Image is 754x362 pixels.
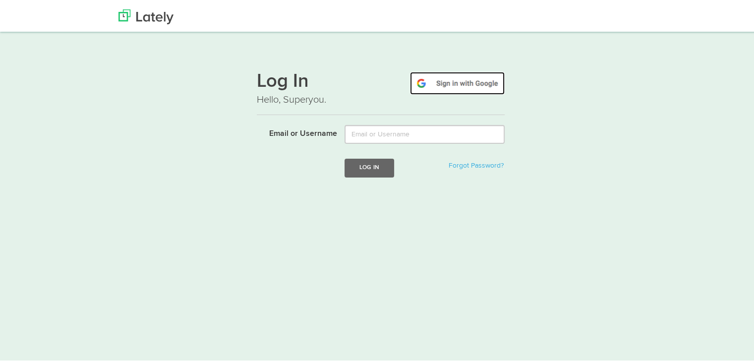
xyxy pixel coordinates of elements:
input: Email or Username [345,123,505,142]
label: Email or Username [249,123,337,138]
img: Lately [118,7,174,22]
img: google-signin.png [410,70,505,93]
a: Forgot Password? [449,160,504,167]
h1: Log In [257,70,505,91]
button: Log In [345,157,394,175]
p: Hello, Superyou. [257,91,505,105]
